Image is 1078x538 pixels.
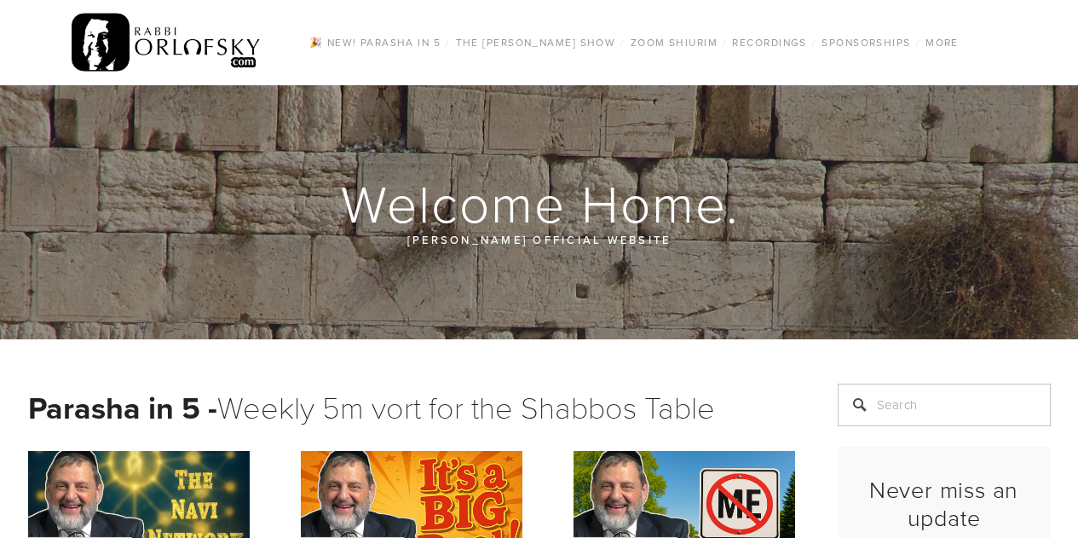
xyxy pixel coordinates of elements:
[727,32,811,54] a: Recordings
[920,32,964,54] a: More
[812,35,816,49] span: /
[304,32,446,54] a: 🎉 NEW! Parasha in 5
[620,35,625,49] span: /
[446,35,450,49] span: /
[838,384,1051,426] input: Search
[723,35,727,49] span: /
[816,32,915,54] a: Sponsorships
[130,230,948,249] p: [PERSON_NAME] official website
[72,9,262,76] img: RabbiOrlofsky.com
[28,385,217,430] strong: Parasha in 5 -
[28,176,1052,230] h1: Welcome Home.
[916,35,920,49] span: /
[625,32,723,54] a: Zoom Shiurim
[451,32,621,54] a: The [PERSON_NAME] Show
[28,384,795,431] h1: Weekly 5m vort for the Shabbos Table
[852,476,1036,531] h2: Never miss an update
